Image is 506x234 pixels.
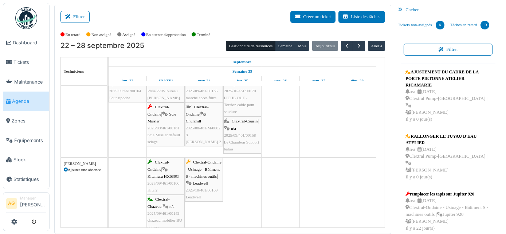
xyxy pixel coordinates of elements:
span: Four ripoche [109,96,130,100]
span: 2025/09/461/00166 [148,181,180,185]
a: remplacer les tapis sur Jupiter 920 n/a |[DATE] Clextral-Ondaine - Usinage - Bâtiment S - machine... [404,189,493,234]
div: n/a | [DATE] Clextral Pump-[GEOGRAPHIC_DATA] | [PERSON_NAME] Il y a 0 jour(s) [405,146,491,181]
button: Gestionnaire de ressources [226,41,275,51]
span: Pont roulant 1T Usinage/allée Nord [224,75,256,86]
a: Dashboard [3,33,49,53]
span: Équipements [14,137,46,144]
span: Clextral-Ondaine [186,105,209,116]
div: | [224,66,260,115]
div: Manager [20,195,46,201]
span: chazeau mobilier BU pompe [148,218,182,229]
a: Stock [3,150,49,170]
a: 22 septembre 2025 [120,76,135,85]
span: Zones [12,117,46,124]
a: Tâches en retard [447,15,493,35]
div: | [148,104,184,145]
span: Kitamura HX630G [148,174,179,178]
span: Clextral-Ondaine [148,105,169,116]
span: 2025/09/461/00164 [109,89,141,93]
span: n/a [231,126,236,130]
a: AJUSTEMENT DU CADRE DE LA PORTE PIETONNE ATELIER RICAMARIE n/a |[DATE] Clextral Pump-[GEOGRAPHIC_... [404,67,493,125]
div: Ajouter une absence [64,167,104,173]
button: Précédent [341,41,353,51]
button: Filtrer [60,11,90,23]
button: Semaine [275,41,295,51]
div: | [148,196,184,231]
a: 24 septembre 2025 [196,76,212,85]
div: | [148,159,184,194]
span: Prise 220V bureau [PERSON_NAME] [148,89,180,100]
a: Zones [3,111,49,131]
h2: 22 – 28 septembre 2025 [60,41,144,50]
button: Créer un ticket [290,11,336,23]
a: RALLONGER LE TUYAU D'EAU ATELIER n/a |[DATE] Clextral Pump-[GEOGRAPHIC_DATA] | [PERSON_NAME]Il y ... [404,131,493,183]
span: 2025/09/461/00161 [148,126,180,130]
a: Équipements [3,130,49,150]
span: 2025/08/461/M/00028 [186,126,220,137]
a: Statistiques [3,170,49,189]
span: Scie Missler default sciage [148,133,180,144]
img: Badge_color-CXgf-gQk.svg [15,7,37,29]
a: 27 septembre 2025 [310,76,327,85]
span: 2025/10/461/00170 [224,89,256,93]
span: 2025/10/461/00169 [186,188,218,192]
span: Maintenance [14,78,46,85]
label: Assigné [122,32,136,38]
span: Agenda [12,98,46,105]
span: 2025/09/461/00165 [186,89,218,93]
a: 23 septembre 2025 [157,76,174,85]
span: 2025/09/461/00163 [148,82,180,86]
span: FICHE OUF - Torsion cable pont soudure [224,96,254,114]
span: Clextral-Chazeau [148,197,170,208]
span: n/a [169,204,174,209]
span: [PERSON_NAME] 2 [186,140,221,144]
span: Clextral-Ondaine [148,160,169,171]
button: Liste des tâches [338,11,385,23]
span: marché accès filtre papier [186,96,216,107]
div: AJUSTEMENT DU CADRE DE LA PORTE PIETONNE ATELIER RICAMARIE [405,69,491,88]
a: 22 septembre 2025 [232,57,254,66]
a: 26 septembre 2025 [273,76,289,85]
div: | [186,104,222,145]
button: Suivant [353,41,365,51]
div: n/a | [DATE] Clextral-Ondaine - Usinage - Bâtiment S - machines outils | Jupiter 920 [PERSON_NAME... [405,197,491,232]
span: Kita 2 [148,188,158,192]
div: | [224,118,260,153]
div: Cacher [395,5,501,15]
a: Maintenance [3,72,49,92]
label: En retard [66,32,81,38]
div: n/a | [DATE] Clextral Pump-[GEOGRAPHIC_DATA] | [PERSON_NAME] Il y a 0 jour(s) [405,88,491,123]
span: Stock [13,156,46,163]
div: remplacer les tapis sur Jupiter 920 [405,191,491,197]
span: Hermle CU4 [186,75,220,86]
div: | [186,159,222,201]
span: Clextral-Ondaine - Usinage - Bâtiment S - machines outils [186,160,221,178]
div: 13 [480,21,489,29]
button: Filtrer [404,44,493,56]
button: Mois [295,41,310,51]
span: Leadwell [186,195,201,199]
span: Le Chambon Support balais [224,140,259,151]
span: Statistiques [13,176,46,183]
a: 25 septembre 2025 [235,76,250,85]
span: Tickets [13,59,46,66]
span: Clextral-Cousin [232,119,258,123]
span: Churchill [186,119,201,123]
button: Aller à [368,41,385,51]
li: AG [6,198,17,209]
a: Tickets [3,53,49,72]
div: 6 [436,21,444,29]
label: En attente d'approbation [146,32,186,38]
button: Aujourd'hui [312,41,338,51]
span: Scie Missler [148,112,176,123]
label: Terminé [197,32,210,38]
span: Four ripoche n°1 [109,75,139,86]
div: | [186,66,222,108]
li: [PERSON_NAME] [20,195,46,211]
span: Dashboard [13,39,46,46]
label: Non assigné [91,32,111,38]
a: 28 septembre 2025 [349,76,365,85]
div: RALLONGER LE TUYAU D'EAU ATELIER [405,133,491,146]
span: 2025/09/461/00168 [224,133,256,137]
